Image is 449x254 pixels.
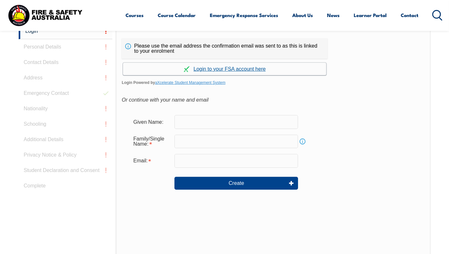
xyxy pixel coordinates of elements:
a: Learner Portal [354,7,387,23]
a: Contact [401,7,419,23]
div: Please use the email address the confirmation email was sent to as this is linked to your enrolment [122,38,328,59]
div: Or continue with your name and email [122,95,425,105]
button: Create [174,177,298,190]
a: Login [19,23,113,39]
div: Family/Single Name is required. [128,133,174,150]
a: Courses [126,7,144,23]
div: Given Name: [128,116,174,128]
img: Log in withaxcelerate [184,66,190,72]
a: Emergency Response Services [210,7,278,23]
a: aXcelerate Student Management System [155,80,226,85]
a: Info [298,137,307,146]
a: Course Calendar [158,7,196,23]
div: Email is required. [128,155,174,167]
a: News [327,7,340,23]
span: Login Powered by [122,78,425,87]
a: About Us [293,7,313,23]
